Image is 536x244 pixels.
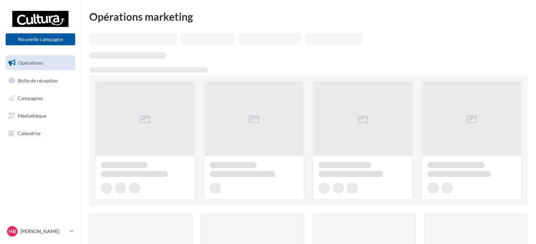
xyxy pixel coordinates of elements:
[4,73,77,88] a: Boîte de réception
[20,228,67,235] p: [PERSON_NAME]
[4,55,77,70] a: Opérations
[18,77,58,83] span: Boîte de réception
[9,228,16,235] span: HB
[4,91,77,106] a: Campagnes
[6,225,75,238] a: HB [PERSON_NAME]
[4,108,77,123] a: Médiathèque
[18,95,43,101] span: Campagnes
[89,11,528,22] div: Opérations marketing
[18,60,43,66] span: Opérations
[18,113,46,119] span: Médiathèque
[18,130,41,136] span: Calendrier
[6,33,75,45] button: Nouvelle campagne
[4,126,77,141] a: Calendrier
